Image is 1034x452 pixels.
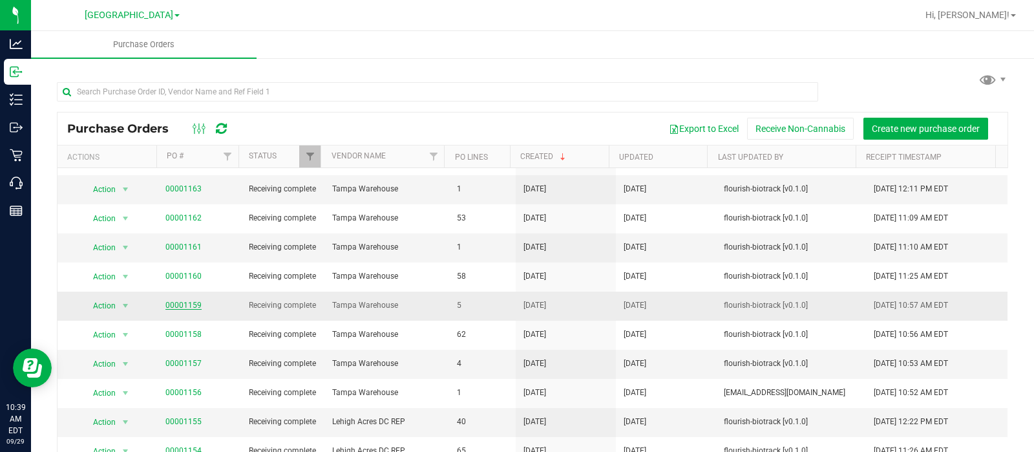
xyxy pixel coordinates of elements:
span: flourish-biotrack [v0.1.0] [724,299,858,312]
inline-svg: Inbound [10,65,23,78]
span: Receiving complete [249,328,317,341]
a: PO Lines [455,153,488,162]
span: [DATE] [523,387,546,399]
span: 62 [457,328,508,341]
span: flourish-biotrack [v0.1.0] [724,328,858,341]
span: [DATE] 11:25 AM EDT [874,270,948,283]
span: flourish-biotrack [v0.1.0] [724,416,858,428]
span: [DATE] 11:10 AM EDT [874,241,948,253]
span: [DATE] [523,183,546,195]
span: Action [81,239,116,257]
span: Tampa Warehouse [332,183,441,195]
a: 00001159 [165,301,202,310]
span: [DATE] [624,270,646,283]
span: [DATE] [523,270,546,283]
span: [DATE] 12:22 PM EDT [874,416,948,428]
span: [DATE] 10:53 AM EDT [874,358,948,370]
a: Filter [217,145,238,167]
span: Tampa Warehouse [332,212,441,224]
span: select [117,210,133,228]
span: select [117,297,133,315]
span: [GEOGRAPHIC_DATA] [85,10,173,21]
span: select [117,239,133,257]
span: Receiving complete [249,416,317,428]
span: Receiving complete [249,241,317,253]
span: Action [81,180,116,199]
span: flourish-biotrack [v0.1.0] [724,241,858,253]
span: Receiving complete [249,358,317,370]
a: 00001162 [165,213,202,222]
a: Status [249,151,277,160]
a: 00001158 [165,330,202,339]
inline-svg: Analytics [10,38,23,50]
span: select [117,384,133,402]
div: Actions [67,153,151,162]
span: Purchase Orders [96,39,192,50]
span: select [117,413,133,431]
span: [DATE] [624,328,646,341]
button: Create new purchase order [863,118,988,140]
input: Search Purchase Order ID, Vendor Name and Ref Field 1 [57,82,818,102]
span: Tampa Warehouse [332,328,441,341]
span: Action [81,268,116,286]
p: 09/29 [6,436,25,446]
span: Receiving complete [249,387,317,399]
a: 00001155 [165,417,202,426]
button: Export to Excel [660,118,747,140]
span: select [117,355,133,373]
span: 1 [457,387,508,399]
a: Vendor Name [332,151,386,160]
a: Updated [619,153,653,162]
inline-svg: Inventory [10,93,23,106]
span: 40 [457,416,508,428]
a: 00001157 [165,359,202,368]
a: Purchase Orders [31,31,257,58]
button: Receive Non-Cannabis [747,118,854,140]
span: [DATE] [523,416,546,428]
span: [DATE] 12:11 PM EDT [874,183,948,195]
span: Tampa Warehouse [332,270,441,283]
span: [DATE] [624,358,646,370]
inline-svg: Call Center [10,177,23,189]
span: Action [81,413,116,431]
a: Filter [299,145,321,167]
span: Receiving complete [249,212,317,224]
span: 4 [457,358,508,370]
span: Tampa Warehouse [332,299,441,312]
span: [DATE] [523,241,546,253]
inline-svg: Retail [10,149,23,162]
span: [DATE] [624,299,646,312]
span: Action [81,355,116,373]
a: PO # [167,151,184,160]
span: [DATE] [624,212,646,224]
span: flourish-biotrack [v0.1.0] [724,358,858,370]
span: [DATE] [624,241,646,253]
a: Created [520,152,568,161]
span: Receiving complete [249,270,317,283]
span: Action [81,384,116,402]
span: Purchase Orders [67,122,182,136]
span: 5 [457,299,508,312]
span: Action [81,297,116,315]
span: Receiving complete [249,299,317,312]
span: 1 [457,183,508,195]
span: Action [81,326,116,344]
span: [DATE] [624,416,646,428]
span: select [117,180,133,199]
a: 00001161 [165,242,202,252]
span: [DATE] [523,358,546,370]
span: select [117,326,133,344]
span: Action [81,210,116,228]
span: 53 [457,212,508,224]
span: 58 [457,270,508,283]
span: [DATE] [624,387,646,399]
span: flourish-biotrack [v0.1.0] [724,183,858,195]
a: 00001163 [165,184,202,193]
span: Tampa Warehouse [332,387,441,399]
span: [DATE] [523,328,546,341]
span: [DATE] [523,212,546,224]
span: 1 [457,241,508,253]
span: [DATE] 10:52 AM EDT [874,387,948,399]
a: 00001160 [165,272,202,281]
a: Last Updated By [718,153,783,162]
